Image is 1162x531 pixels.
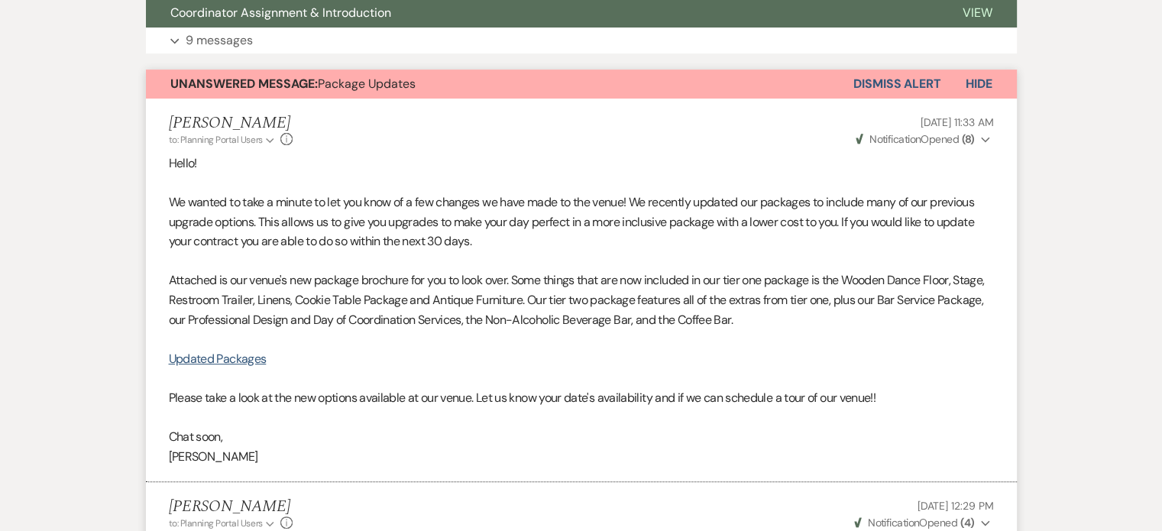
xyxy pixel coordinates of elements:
[186,31,253,50] p: 9 messages
[146,28,1017,53] button: 9 messages
[941,70,1017,99] button: Hide
[921,115,994,129] span: [DATE] 11:33 AM
[960,516,974,529] strong: ( 4 )
[169,154,994,173] p: Hello!
[853,70,941,99] button: Dismiss Alert
[169,114,293,133] h5: [PERSON_NAME]
[963,5,992,21] span: View
[869,132,921,146] span: Notification
[146,70,853,99] button: Unanswered Message:Package Updates
[854,516,975,529] span: Opened
[169,134,263,146] span: to: Planning Portal Users
[852,515,994,531] button: NotificationOpened (4)
[918,499,994,513] span: [DATE] 12:29 PM
[169,516,277,530] button: to: Planning Portal Users
[966,76,992,92] span: Hide
[170,5,391,21] span: Coordinator Assignment & Introduction
[169,351,267,367] a: Updated Packages
[868,516,919,529] span: Notification
[169,270,994,329] p: Attached is our venue's new package brochure for you to look over. Some things that are now inclu...
[169,388,994,408] p: Please take a look at the new options available at our venue. Let us know your date's availabilit...
[169,193,994,251] p: We wanted to take a minute to let you know of a few changes we have made to the venue! We recentl...
[170,76,416,92] span: Package Updates
[170,76,318,92] strong: Unanswered Message:
[853,131,994,147] button: NotificationOpened (8)
[169,447,994,467] p: [PERSON_NAME]
[961,132,974,146] strong: ( 8 )
[169,133,277,147] button: to: Planning Portal Users
[169,517,263,529] span: to: Planning Portal Users
[169,427,994,447] p: Chat soon,
[856,132,975,146] span: Opened
[169,497,293,516] h5: [PERSON_NAME]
